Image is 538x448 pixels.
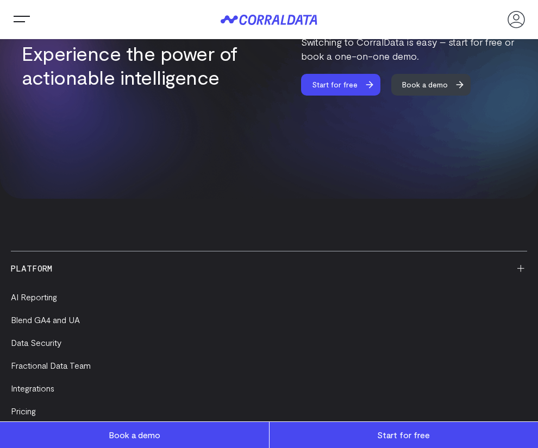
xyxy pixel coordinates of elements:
[109,430,160,440] span: Book a demo
[11,9,33,30] button: Trigger Menu
[301,74,368,96] span: Start for free
[391,74,480,96] a: Book a demo
[301,74,390,96] a: Start for free
[301,35,516,63] p: Switching to CorralData is easy – start for free or book a one-on-one demo.
[11,251,527,285] h3: Platform
[377,430,430,440] span: Start for free
[391,74,459,96] span: Book a demo
[22,41,279,89] h2: Experience the power of actionable intelligence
